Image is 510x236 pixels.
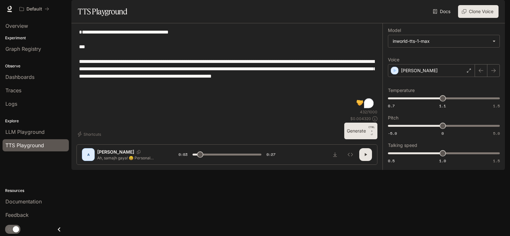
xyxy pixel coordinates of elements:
span: 0 [441,131,444,136]
p: [PERSON_NAME] [97,149,134,155]
span: 5.0 [493,131,500,136]
span: 1.5 [493,103,500,109]
p: Default [26,6,42,12]
p: Model [388,28,401,33]
span: 0.5 [388,158,395,164]
span: 0.7 [388,103,395,109]
button: Copy Voice ID [134,150,143,154]
div: inworld-tts-1-max [393,38,489,44]
span: 0:03 [178,151,187,158]
a: Docs [432,5,453,18]
textarea: To enrich screen reader interactions, please activate Accessibility in Grammarly extension settings [79,28,375,109]
p: CTRL + [368,125,375,133]
p: Voice [388,57,399,62]
p: [PERSON_NAME] [401,67,438,74]
p: Talking speed [388,143,417,148]
button: Inspect [344,148,357,161]
div: A [83,149,93,160]
h1: TTS Playground [78,5,127,18]
button: Clone Voice [458,5,499,18]
span: 1.5 [493,158,500,164]
p: Temperature [388,88,415,93]
button: Shortcuts [76,129,104,139]
span: -5.0 [388,131,397,136]
button: All workspaces [17,3,52,15]
div: inworld-tts-1-max [388,35,499,47]
p: Pitch [388,116,398,120]
span: 0:27 [266,151,275,158]
button: GenerateCTRL +⏎ [344,123,377,139]
button: Download audio [329,148,341,161]
p: ⏎ [368,125,375,137]
span: 1.1 [439,103,446,109]
span: 1.0 [439,158,446,164]
p: Ah, samajh gaya! 😄 Personal projects bhi bohot valuable hote hain aur ye achha hai ke aap apni pr... [97,155,163,161]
